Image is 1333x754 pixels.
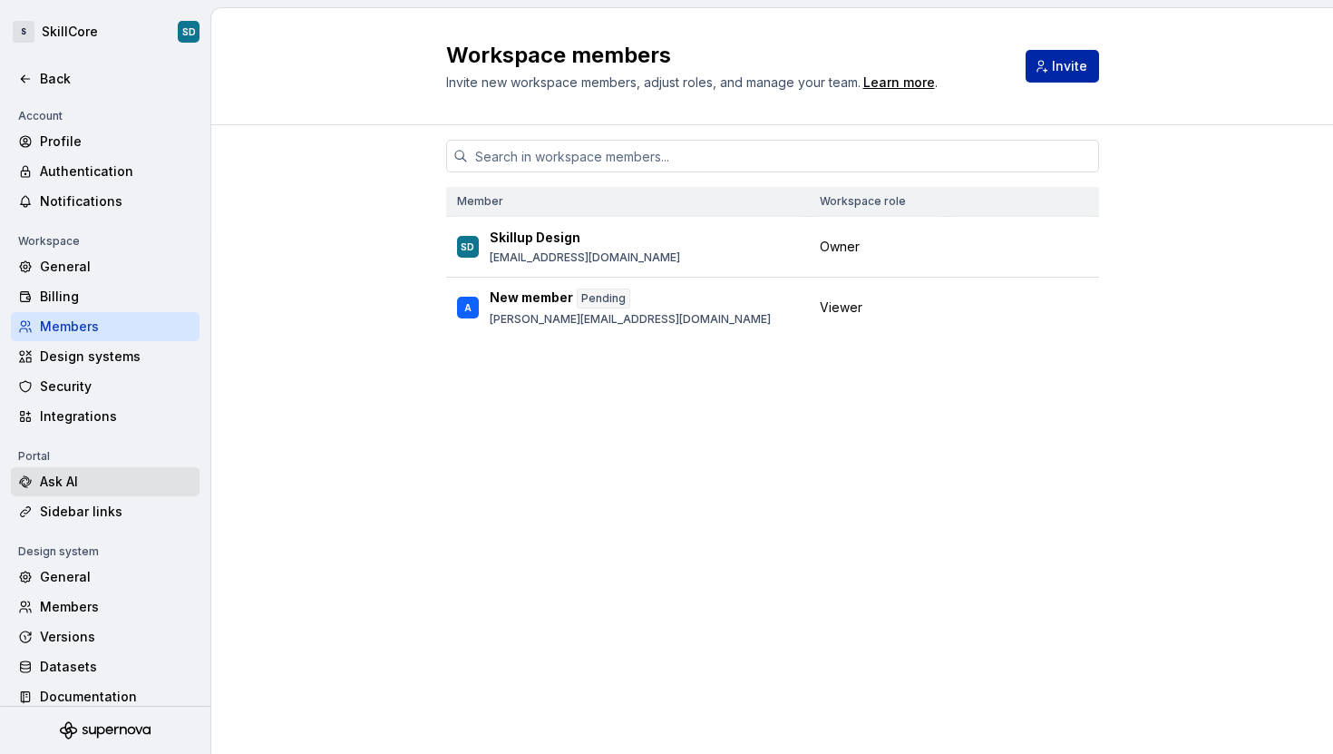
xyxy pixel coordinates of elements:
[11,682,199,711] a: Documentation
[468,140,1099,172] input: Search in workspace members...
[40,132,192,151] div: Profile
[11,372,199,401] a: Security
[40,407,192,426] div: Integrations
[40,288,192,306] div: Billing
[40,318,192,336] div: Members
[11,563,199,592] a: General
[40,503,192,521] div: Sidebar links
[577,289,630,308] div: Pending
[40,348,192,366] div: Design systems
[446,187,809,217] th: Member
[446,74,861,90] span: Invite new workspace members, adjust roles, and manage your team.
[461,238,474,256] div: SD
[820,238,860,256] span: Owner
[11,652,199,681] a: Datasets
[40,377,192,396] div: Security
[11,105,70,127] div: Account
[4,12,207,52] button: SSkillCoreSD
[182,24,196,39] div: SD
[11,312,199,341] a: Members
[40,688,192,706] div: Documentation
[40,473,192,491] div: Ask AI
[60,721,151,739] svg: Supernova Logo
[40,628,192,646] div: Versions
[490,250,680,265] p: [EMAIL_ADDRESS][DOMAIN_NAME]
[11,252,199,281] a: General
[40,162,192,181] div: Authentication
[40,192,192,211] div: Notifications
[11,230,87,252] div: Workspace
[446,41,1004,70] h2: Workspace members
[11,157,199,186] a: Authentication
[11,187,199,216] a: Notifications
[11,446,57,467] div: Portal
[11,467,199,496] a: Ask AI
[11,592,199,622] a: Members
[11,541,106,563] div: Design system
[861,76,938,90] span: .
[820,299,862,317] span: Viewer
[809,187,948,217] th: Workspace role
[11,497,199,526] a: Sidebar links
[490,312,771,327] p: [PERSON_NAME][EMAIL_ADDRESS][DOMAIN_NAME]
[1026,50,1099,83] button: Invite
[40,70,192,88] div: Back
[40,258,192,276] div: General
[11,402,199,431] a: Integrations
[11,342,199,371] a: Design systems
[40,568,192,586] div: General
[490,229,580,247] p: Skillup Design
[11,64,199,93] a: Back
[42,23,98,41] div: SkillCore
[40,658,192,676] div: Datasets
[11,622,199,651] a: Versions
[11,127,199,156] a: Profile
[1052,57,1087,75] span: Invite
[490,289,573,308] p: New member
[40,598,192,616] div: Members
[464,299,472,317] div: A
[11,282,199,311] a: Billing
[13,21,34,43] div: S
[863,73,935,92] a: Learn more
